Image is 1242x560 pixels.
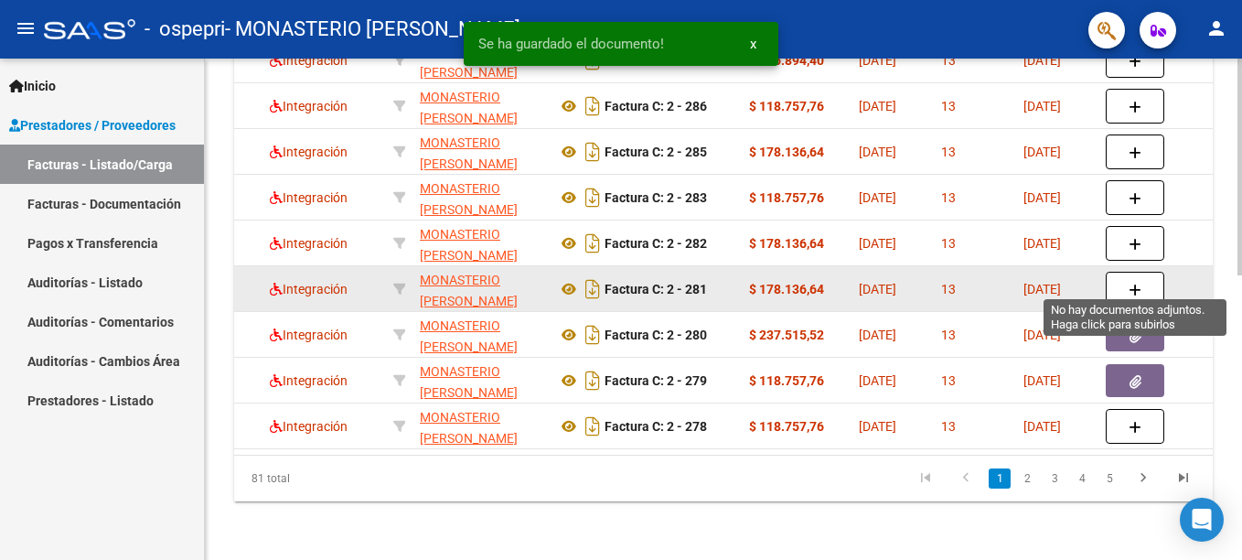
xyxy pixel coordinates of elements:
strong: Factura C: 2 - 278 [605,419,707,434]
span: [DATE] [1023,282,1061,296]
span: Integración [270,373,348,388]
span: MONASTERIO [PERSON_NAME] [420,364,518,400]
div: 27362246607 [420,316,542,354]
strong: Factura C: 2 - 283 [605,190,707,205]
mat-icon: menu [15,17,37,39]
span: Integración [270,419,348,434]
strong: Factura C: 2 - 280 [605,328,707,342]
i: Descargar documento [581,412,605,441]
div: 27362246607 [420,41,542,80]
strong: $ 237.515,52 [749,328,824,342]
span: [DATE] [1023,190,1061,205]
span: MONASTERIO [PERSON_NAME] [420,135,518,171]
strong: $ 118.757,76 [749,419,824,434]
span: Integración [270,236,348,251]
i: Descargar documento [581,275,605,304]
span: 13 [941,419,956,434]
i: Descargar documento [581,366,605,395]
strong: $ 178.136,64 [749,145,824,159]
a: go to next page [1126,468,1161,489]
a: 5 [1098,468,1120,489]
button: x [735,27,771,60]
span: MONASTERIO [PERSON_NAME] [420,181,518,217]
span: MONASTERIO [PERSON_NAME] [420,227,518,263]
div: 27362246607 [420,178,542,217]
span: [DATE] [1023,236,1061,251]
span: Inicio [9,76,56,96]
i: Descargar documento [581,92,605,121]
span: 13 [941,99,956,113]
span: [DATE] [1023,373,1061,388]
strong: $ 178.136,64 [749,282,824,296]
span: MONASTERIO [PERSON_NAME] [420,273,518,308]
strong: Factura C: 2 - 285 [605,145,707,159]
span: 13 [941,145,956,159]
a: 4 [1071,468,1093,489]
a: go to previous page [948,468,983,489]
span: 13 [941,236,956,251]
li: page 1 [986,463,1013,494]
strong: Factura C: 2 - 279 [605,373,707,388]
div: 27362246607 [420,270,542,308]
div: 27362246607 [420,361,542,400]
span: - ospepri [145,9,225,49]
li: page 2 [1013,463,1041,494]
span: Integración [270,190,348,205]
strong: Factura C: 2 - 282 [605,236,707,251]
span: Prestadores / Proveedores [9,115,176,135]
div: 27362246607 [420,133,542,171]
span: MONASTERIO [PERSON_NAME] [420,410,518,446]
a: go to last page [1166,468,1201,489]
span: [DATE] [859,373,896,388]
span: x [750,36,756,52]
strong: $ 178.136,64 [749,236,824,251]
span: 13 [941,190,956,205]
div: 27362246607 [420,87,542,125]
span: [DATE] [1023,99,1061,113]
strong: Factura C: 2 - 281 [605,282,707,296]
span: Se ha guardado el documento! [478,35,664,53]
strong: Factura C: 2 - 286 [605,99,707,113]
span: [DATE] [859,236,896,251]
span: [DATE] [1023,328,1061,342]
span: [DATE] [1023,53,1061,68]
li: page 3 [1041,463,1068,494]
span: [DATE] [1023,419,1061,434]
i: Descargar documento [581,320,605,350]
i: Descargar documento [581,229,605,258]
span: [DATE] [859,145,896,159]
div: 81 total [234,456,427,501]
span: MONASTERIO [PERSON_NAME] [420,318,518,354]
strong: $ 118.757,76 [749,190,824,205]
strong: $ 118.757,76 [749,99,824,113]
span: [DATE] [859,328,896,342]
a: 1 [989,468,1011,489]
span: [DATE] [859,282,896,296]
span: MONASTERIO [PERSON_NAME] [420,90,518,125]
a: go to first page [908,468,943,489]
span: [DATE] [1023,145,1061,159]
strong: $ 118.757,76 [749,373,824,388]
span: [DATE] [859,53,896,68]
li: page 4 [1068,463,1096,494]
span: 13 [941,53,956,68]
span: Integración [270,145,348,159]
div: 27362246607 [420,224,542,263]
div: 27362246607 [420,407,542,446]
mat-icon: person [1205,17,1227,39]
span: - MONASTERIO [PERSON_NAME] [225,9,520,49]
div: Open Intercom Messenger [1180,498,1224,542]
span: [DATE] [859,99,896,113]
a: 2 [1016,468,1038,489]
span: 13 [941,373,956,388]
span: Integración [270,53,348,68]
span: [DATE] [859,419,896,434]
span: Integración [270,99,348,113]
i: Descargar documento [581,183,605,212]
span: Integración [270,282,348,296]
span: Integración [270,328,348,342]
span: 13 [941,282,956,296]
i: Descargar documento [581,137,605,167]
span: [DATE] [859,190,896,205]
li: page 5 [1096,463,1123,494]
